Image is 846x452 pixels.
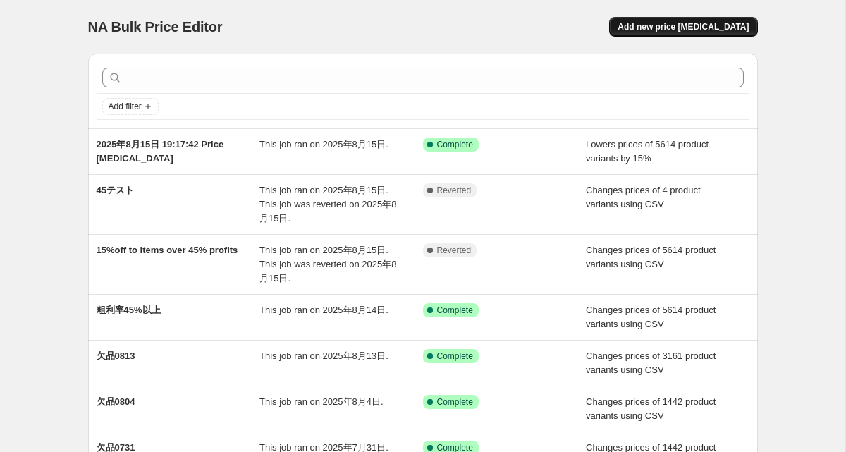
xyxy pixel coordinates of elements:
span: 45テスト [97,185,134,195]
span: 2025年8月15日 19:17:42 Price [MEDICAL_DATA] [97,139,224,164]
span: Changes prices of 1442 product variants using CSV [586,396,716,421]
span: Complete [437,139,473,150]
span: Add new price [MEDICAL_DATA] [618,21,749,32]
span: Changes prices of 5614 product variants using CSV [586,245,716,269]
span: This job ran on 2025年8月15日. [259,139,388,149]
span: This job ran on 2025年8月4日. [259,396,384,407]
span: Reverted [437,185,472,196]
span: This job ran on 2025年8月13日. [259,350,388,361]
span: 15%off to items over 45% profits [97,245,238,255]
span: Reverted [437,245,472,256]
span: This job ran on 2025年8月15日. This job was reverted on 2025年8月15日. [259,245,396,283]
span: This job ran on 2025年8月14日. [259,305,388,315]
span: NA Bulk Price Editor [88,19,223,35]
span: Complete [437,305,473,316]
button: Add new price [MEDICAL_DATA] [609,17,757,37]
span: 粗利率45%以上 [97,305,161,315]
span: Changes prices of 4 product variants using CSV [586,185,701,209]
span: 欠品0804 [97,396,135,407]
span: Complete [437,396,473,408]
span: Add filter [109,101,142,112]
span: Changes prices of 3161 product variants using CSV [586,350,716,375]
span: Changes prices of 5614 product variants using CSV [586,305,716,329]
span: This job ran on 2025年8月15日. This job was reverted on 2025年8月15日. [259,185,396,224]
span: Complete [437,350,473,362]
span: 欠品0813 [97,350,135,361]
button: Add filter [102,98,159,115]
span: Lowers prices of 5614 product variants by 15% [586,139,709,164]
